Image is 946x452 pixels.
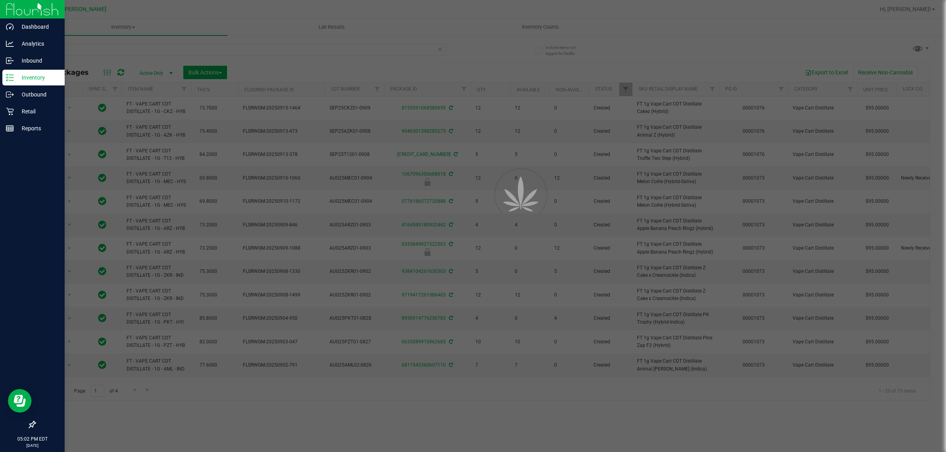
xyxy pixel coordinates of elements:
iframe: Resource center [8,389,32,413]
p: Outbound [14,90,61,99]
p: Dashboard [14,22,61,31]
p: Analytics [14,39,61,48]
inline-svg: Outbound [6,91,14,98]
p: Reports [14,124,61,133]
inline-svg: Inbound [6,57,14,65]
inline-svg: Dashboard [6,23,14,31]
p: 05:02 PM EDT [4,435,61,443]
p: Inventory [14,73,61,82]
p: Retail [14,107,61,116]
p: Inbound [14,56,61,65]
inline-svg: Reports [6,124,14,132]
inline-svg: Analytics [6,40,14,48]
inline-svg: Retail [6,107,14,115]
p: [DATE] [4,443,61,448]
inline-svg: Inventory [6,74,14,82]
